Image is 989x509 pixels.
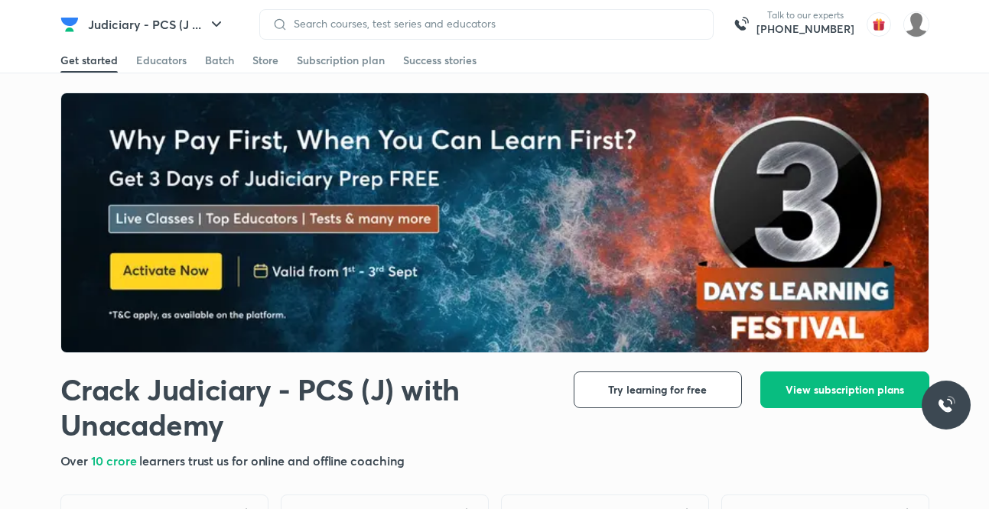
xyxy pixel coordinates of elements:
span: View subscription plans [786,382,904,397]
a: Store [252,48,278,73]
img: ttu [937,396,955,414]
span: Over [60,452,92,468]
p: Talk to our experts [756,9,854,21]
a: Subscription plan [297,48,385,73]
div: Educators [136,53,187,68]
div: Batch [205,53,234,68]
a: Educators [136,48,187,73]
input: Search courses, test series and educators [288,18,701,30]
a: Success stories [403,48,477,73]
button: View subscription plans [760,371,929,408]
span: Try learning for free [608,382,707,397]
a: Get started [60,48,118,73]
img: Company Logo [60,15,79,34]
img: Shivangee Singh [903,11,929,37]
img: avatar [867,12,891,37]
div: Store [252,53,278,68]
a: Batch [205,48,234,73]
div: Subscription plan [297,53,385,68]
a: [PHONE_NUMBER] [756,21,854,37]
span: 10 crore [91,452,139,468]
div: Success stories [403,53,477,68]
span: learners trust us for online and offline coaching [139,452,404,468]
div: Get started [60,53,118,68]
h1: Crack Judiciary - PCS (J) with Unacademy [60,371,549,443]
button: Try learning for free [574,371,742,408]
button: Judiciary - PCS (J ... [79,9,235,40]
img: call-us [726,9,756,40]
